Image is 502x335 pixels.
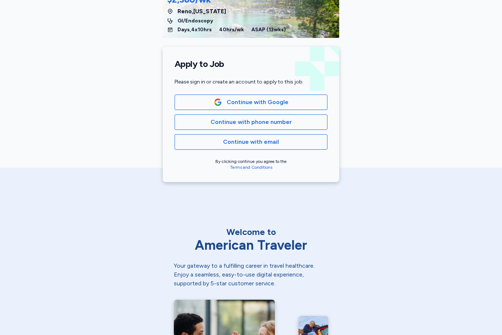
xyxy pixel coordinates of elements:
a: Terms and Conditions [230,165,272,170]
button: Continue with phone number [175,114,327,130]
span: ASAP ( 13 wks) [251,26,286,33]
span: Reno , [US_STATE] [178,7,226,16]
span: Continue with email [223,138,279,146]
span: Continue with phone number [211,118,292,126]
img: Google Logo [214,98,222,106]
div: American Traveler [174,238,328,253]
div: Your gateway to a fulfilling career in travel healthcare. Enjoy a seamless, easy-to-use digital e... [174,261,328,288]
div: By clicking continue you agree to the [175,158,327,170]
button: Google LogoContinue with Google [175,95,327,110]
span: GI/Endoscopy [178,17,213,25]
span: Days , 4 x 10 hrs [178,26,212,33]
div: Please sign in or create an account to apply to this job [175,78,327,86]
div: Welcome to [174,226,328,238]
h1: Apply to Job [175,58,327,70]
button: Continue with email [175,134,327,150]
span: Continue with Google [227,98,288,107]
span: 40 hrs/wk [219,26,244,33]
